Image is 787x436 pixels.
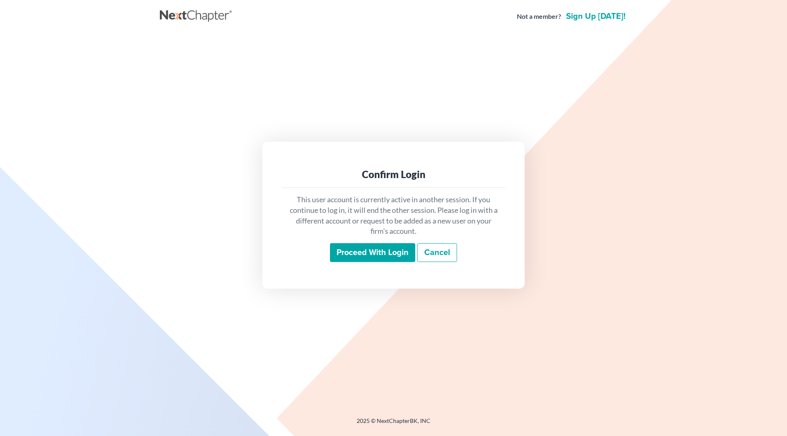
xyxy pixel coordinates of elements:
[330,243,415,262] input: Proceed with login
[160,417,627,431] div: 2025 © NextChapterBK, INC
[289,168,498,181] div: Confirm Login
[517,12,561,21] strong: Not a member?
[417,243,457,262] a: Cancel
[564,12,627,20] a: Sign up [DATE]!
[289,194,498,237] p: This user account is currently active in another session. If you continue to log in, it will end ...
